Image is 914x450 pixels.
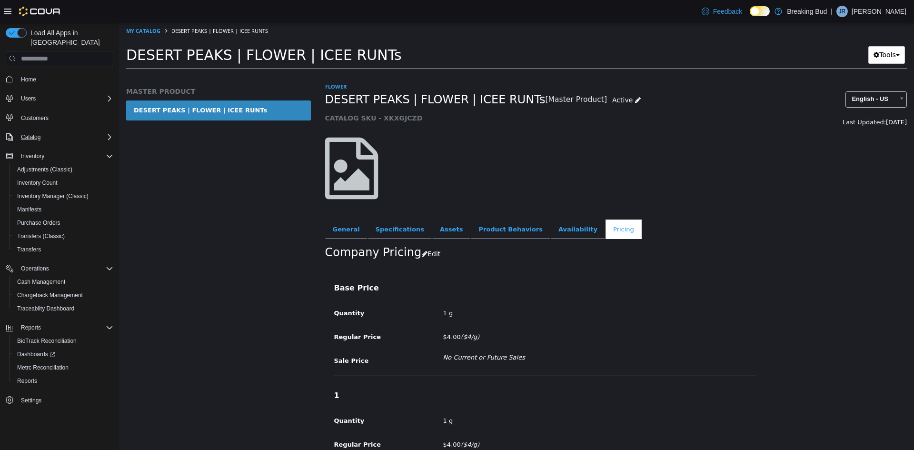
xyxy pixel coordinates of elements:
[17,112,52,124] a: Customers
[493,74,514,81] span: Active
[317,283,644,300] div: 1 g
[13,276,69,288] a: Cash Management
[206,223,303,238] h2: Company Pricing
[432,197,486,217] a: Availability
[206,197,248,217] a: General
[13,244,45,255] a: Transfers
[13,335,113,347] span: BioTrack Reconciliation
[13,204,45,215] a: Manifests
[249,197,313,217] a: Specifications
[10,230,117,243] button: Transfers (Classic)
[17,166,72,173] span: Adjustments (Classic)
[17,179,58,187] span: Inventory Count
[17,192,89,200] span: Inventory Manager (Classic)
[10,348,117,361] a: Dashboards
[13,244,113,255] span: Transfers
[27,28,113,47] span: Load All Apps in [GEOGRAPHIC_DATA]
[724,96,767,103] span: Last Updated:
[17,350,55,358] span: Dashboards
[13,217,64,229] a: Purchase Orders
[10,203,117,216] button: Manifests
[2,130,117,144] button: Catalog
[17,74,40,85] a: Home
[17,150,113,162] span: Inventory
[13,290,113,301] span: Chargeback Management
[208,261,644,271] h4: Base Price
[13,375,41,387] a: Reports
[17,263,113,274] span: Operations
[13,190,92,202] a: Inventory Manager (Classic)
[13,276,113,288] span: Cash Management
[17,131,44,143] button: Catalog
[10,302,117,315] button: Traceabilty Dashboard
[852,6,906,17] p: [PERSON_NAME]
[13,177,113,189] span: Inventory Count
[10,243,117,256] button: Transfers
[17,395,45,406] a: Settings
[21,324,41,331] span: Reports
[7,65,192,73] h5: MASTER PRODUCT
[17,322,45,333] button: Reports
[17,246,41,253] span: Transfers
[21,265,49,272] span: Operations
[13,164,113,175] span: Adjustments (Classic)
[17,232,65,240] span: Transfers (Classic)
[17,131,113,143] span: Catalog
[17,394,113,406] span: Settings
[13,230,113,242] span: Transfers (Classic)
[13,164,76,175] a: Adjustments (Classic)
[2,150,117,163] button: Inventory
[10,275,117,289] button: Cash Management
[17,263,53,274] button: Operations
[215,311,262,318] span: Regular Price
[342,419,360,426] em: ($4/g)
[10,374,117,388] button: Reports
[839,6,846,17] span: JR
[488,69,527,87] a: Active
[749,24,786,41] button: Tools
[324,419,342,426] span: $4.00
[13,190,113,202] span: Inventory Manager (Classic)
[13,362,72,373] a: Metrc Reconciliation
[2,92,117,105] button: Users
[17,364,69,371] span: Metrc Reconciliation
[215,395,246,402] span: Quantity
[17,322,113,333] span: Reports
[13,375,113,387] span: Reports
[17,150,48,162] button: Inventory
[21,397,41,404] span: Settings
[17,93,113,104] span: Users
[52,5,149,12] span: DESERT PEAKS | FLOWER | ICEE RUNTs
[13,290,87,301] a: Chargeback Management
[13,335,80,347] a: BioTrack Reconciliation
[2,111,117,125] button: Customers
[21,76,36,83] span: Home
[698,2,746,21] a: Feedback
[21,133,40,141] span: Catalog
[215,419,262,426] span: Regular Price
[13,303,78,314] a: Traceabilty Dashboard
[426,74,488,81] small: [Master Product]
[19,7,61,16] img: Cova
[726,69,788,85] a: English - US
[10,216,117,230] button: Purchase Orders
[17,219,60,227] span: Purchase Orders
[10,289,117,302] button: Chargeback Management
[17,278,65,286] span: Cash Management
[727,70,775,84] span: English - US
[313,197,351,217] a: Assets
[10,361,117,374] button: Metrc Reconciliation
[10,190,117,203] button: Inventory Manager (Classic)
[324,311,342,318] span: $4.00
[750,6,770,16] input: Dark Mode
[831,6,833,17] p: |
[317,390,644,407] div: 1 g
[208,369,644,379] h4: 1
[6,68,113,432] nav: Complex example
[17,73,113,85] span: Home
[206,60,228,68] a: Flower
[21,114,49,122] span: Customers
[2,72,117,86] button: Home
[17,206,41,213] span: Manifests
